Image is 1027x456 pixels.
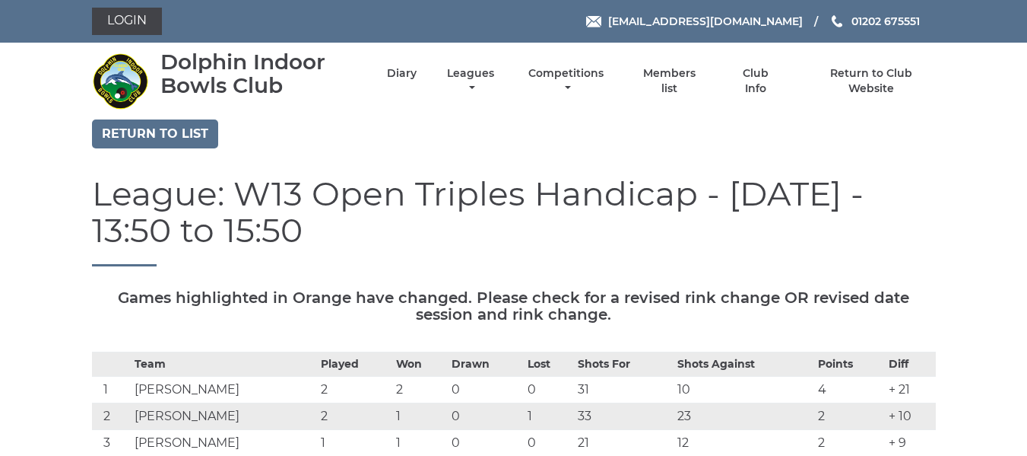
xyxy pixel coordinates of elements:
[525,66,608,96] a: Competitions
[524,429,574,456] td: 0
[885,376,935,403] td: + 21
[574,376,674,403] td: 31
[317,429,392,456] td: 1
[92,120,218,148] a: Return to list
[387,66,417,81] a: Diary
[814,376,885,403] td: 4
[814,352,885,376] th: Points
[92,429,131,456] td: 3
[443,66,498,96] a: Leagues
[574,403,674,429] td: 33
[814,429,885,456] td: 2
[448,376,523,403] td: 0
[674,403,815,429] td: 23
[92,175,936,266] h1: League: W13 Open Triples Handicap - [DATE] - 13:50 to 15:50
[832,15,842,27] img: Phone us
[92,376,131,403] td: 1
[586,13,803,30] a: Email [EMAIL_ADDRESS][DOMAIN_NAME]
[317,403,392,429] td: 2
[731,66,781,96] a: Club Info
[674,352,815,376] th: Shots Against
[392,429,448,456] td: 1
[807,66,935,96] a: Return to Club Website
[448,352,523,376] th: Drawn
[392,352,448,376] th: Won
[392,403,448,429] td: 1
[131,376,317,403] td: [PERSON_NAME]
[885,403,935,429] td: + 10
[92,53,149,110] img: Dolphin Indoor Bowls Club
[524,403,574,429] td: 1
[634,66,704,96] a: Members list
[448,403,523,429] td: 0
[574,352,674,376] th: Shots For
[586,16,601,27] img: Email
[160,50,360,97] div: Dolphin Indoor Bowls Club
[524,376,574,403] td: 0
[674,376,815,403] td: 10
[131,429,317,456] td: [PERSON_NAME]
[829,13,920,30] a: Phone us 01202 675551
[131,352,317,376] th: Team
[574,429,674,456] td: 21
[92,8,162,35] a: Login
[885,352,935,376] th: Diff
[814,403,885,429] td: 2
[317,376,392,403] td: 2
[885,429,935,456] td: + 9
[851,14,920,28] span: 01202 675551
[317,352,392,376] th: Played
[92,289,936,323] h5: Games highlighted in Orange have changed. Please check for a revised rink change OR revised date ...
[392,376,448,403] td: 2
[448,429,523,456] td: 0
[92,403,131,429] td: 2
[674,429,815,456] td: 12
[524,352,574,376] th: Lost
[131,403,317,429] td: [PERSON_NAME]
[608,14,803,28] span: [EMAIL_ADDRESS][DOMAIN_NAME]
